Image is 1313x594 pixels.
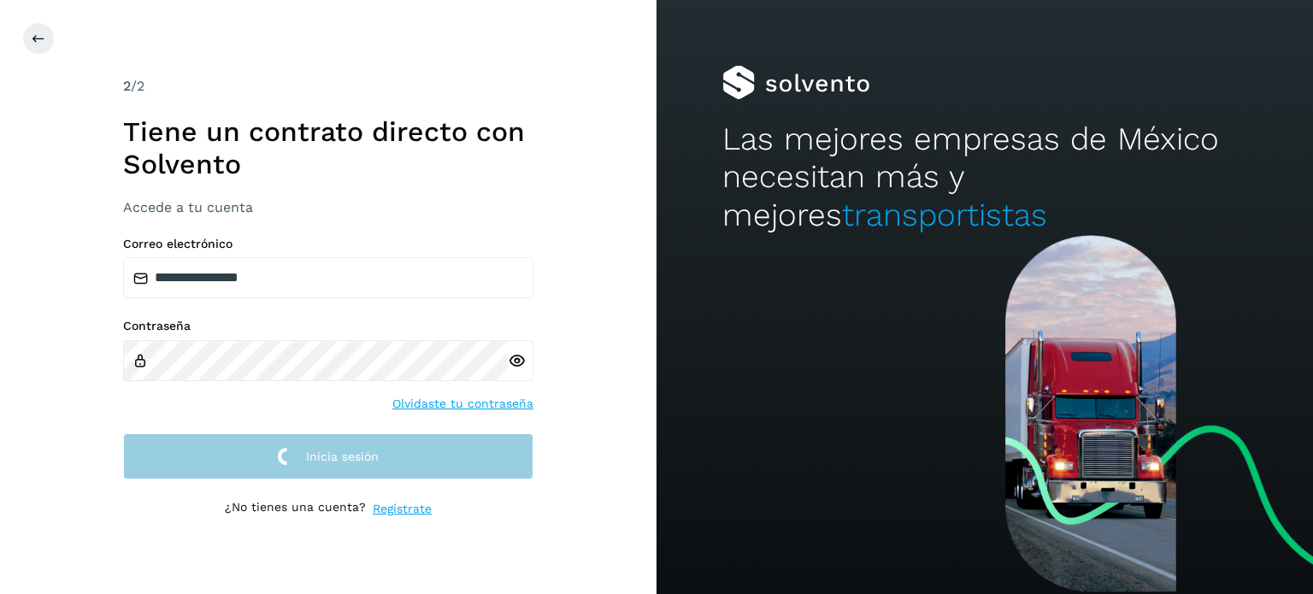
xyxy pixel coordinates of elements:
[123,237,533,251] label: Correo electrónico
[123,319,533,333] label: Contraseña
[123,199,533,215] h3: Accede a tu cuenta
[306,450,379,462] span: Inicia sesión
[373,500,432,518] a: Regístrate
[392,395,533,413] a: Olvidaste tu contraseña
[123,78,131,94] span: 2
[123,433,533,480] button: Inicia sesión
[722,121,1247,234] h2: Las mejores empresas de México necesitan más y mejores
[842,197,1047,233] span: transportistas
[225,500,366,518] p: ¿No tienes una cuenta?
[123,115,533,181] h1: Tiene un contrato directo con Solvento
[123,76,533,97] div: /2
